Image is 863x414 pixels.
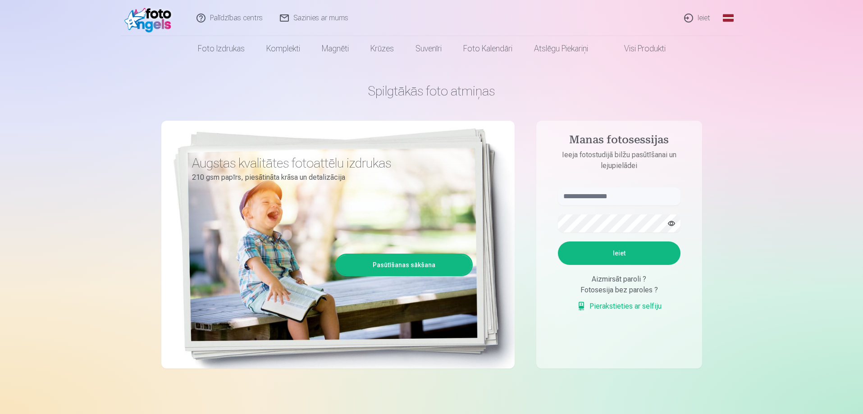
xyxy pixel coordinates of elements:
h3: Augstas kvalitātes fotoattēlu izdrukas [192,155,466,171]
button: Ieiet [558,241,680,265]
a: Suvenīri [405,36,452,61]
a: Pasūtīšanas sākšana [337,255,471,275]
div: Fotosesija bez paroles ? [558,285,680,296]
a: Pierakstieties ar selfiju [577,301,662,312]
p: 210 gsm papīrs, piesātināta krāsa un detalizācija [192,171,466,184]
a: Atslēgu piekariņi [523,36,599,61]
a: Foto izdrukas [187,36,256,61]
p: Ieeja fotostudijā bilžu pasūtīšanai un lejupielādei [549,150,689,171]
img: /fa1 [124,4,176,32]
a: Komplekti [256,36,311,61]
div: Aizmirsāt paroli ? [558,274,680,285]
a: Visi produkti [599,36,676,61]
a: Magnēti [311,36,360,61]
a: Foto kalendāri [452,36,523,61]
a: Krūzes [360,36,405,61]
h1: Spilgtākās foto atmiņas [161,83,702,99]
h4: Manas fotosessijas [549,133,689,150]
